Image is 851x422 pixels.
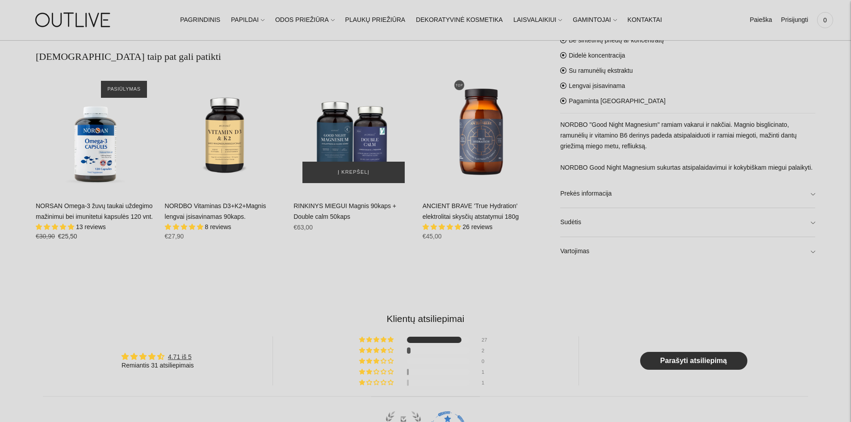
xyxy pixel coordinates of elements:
a: RINKINYS MIEGUI Magnis 90kaps + Double calm 50kaps [293,72,414,192]
div: 6% (2) reviews with 4 star rating [359,347,395,354]
span: 5.00 stars [165,223,205,230]
a: ODOS PRIEŽIŪRA [275,10,335,30]
a: PAGRINDINIS [180,10,220,30]
a: Prisijungti [781,10,808,30]
span: 4.92 stars [36,223,76,230]
div: 87% (27) reviews with 5 star rating [359,337,395,343]
a: NORDBO Vitaminas D3+K2+Magnis lengvai įsisavinamas 90kaps. [165,72,285,192]
div: 27 [482,337,492,343]
span: 4.88 stars [423,223,463,230]
a: ANCIENT BRAVE 'True Hydration' elektrolitai skysčių atstatymui 180g [423,202,519,220]
span: €25,50 [58,233,77,240]
span: €27,90 [165,233,184,240]
a: DEKORATYVINĖ KOSMETIKA [416,10,503,30]
a: 0 [817,10,833,30]
a: Prekės informacija [560,180,815,208]
span: €45,00 [423,233,442,240]
a: PLAUKŲ PRIEŽIŪRA [345,10,406,30]
a: NORDBO Vitaminas D3+K2+Magnis lengvai įsisavinamas 90kaps. [165,202,266,220]
div: 3% (1) reviews with 2 star rating [359,369,395,375]
h2: [DEMOGRAPHIC_DATA] taip pat gali patikti [36,50,542,63]
div: Remiantis 31 atsiliepimais [122,361,194,370]
a: KONTAKTAI [628,10,662,30]
span: Į krepšelį [338,168,369,177]
a: LAISVALAIKIUI [513,10,562,30]
s: €30,90 [36,233,55,240]
div: 1 [482,380,492,386]
a: ANCIENT BRAVE 'True Hydration' elektrolitai skysčių atstatymui 180g [423,72,543,192]
span: 8 reviews [205,223,231,230]
a: Sudėtis [560,208,815,237]
a: 4.71 iš 5 [168,353,192,360]
span: 13 reviews [76,223,106,230]
h2: Klientų atsiliepimai [43,312,808,325]
p: NORDBO "Good Night Magnesium" ramiam vakarui ir nakčiai. Magnio bisglicinato, ramunėlių ir vitami... [560,120,815,173]
span: 0 [819,14,831,26]
a: GAMINTOJAI [573,10,616,30]
a: NORSAN Omega-3 žuvų taukai uždegimo mažinimui bei imunitetui kapsulės 120 vnt. [36,202,153,220]
div: 2 [482,347,492,354]
a: PAPILDAI [231,10,264,30]
div: 3% (1) reviews with 1 star rating [359,380,395,386]
img: OUTLIVE [18,4,130,35]
div: 1 [482,369,492,375]
a: NORSAN Omega-3 žuvų taukai uždegimo mažinimui bei imunitetui kapsulės 120 vnt. [36,72,156,192]
a: RINKINYS MIEGUI Magnis 90kaps + Double calm 50kaps [293,202,396,220]
div: Average rating is 4.71 stars [122,351,194,362]
button: Į krepšelį [302,162,405,183]
a: Parašyti atsiliepimą [640,352,747,370]
span: 26 reviews [463,223,493,230]
a: Vartojimas [560,237,815,266]
a: Paieška [750,10,772,30]
div: Be sintetinių priedų ar koncentratų Didelė koncentracija Su ramunėlių ekstraktu Lengvai įsisavina... [560,28,815,266]
span: €63,00 [293,224,313,231]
